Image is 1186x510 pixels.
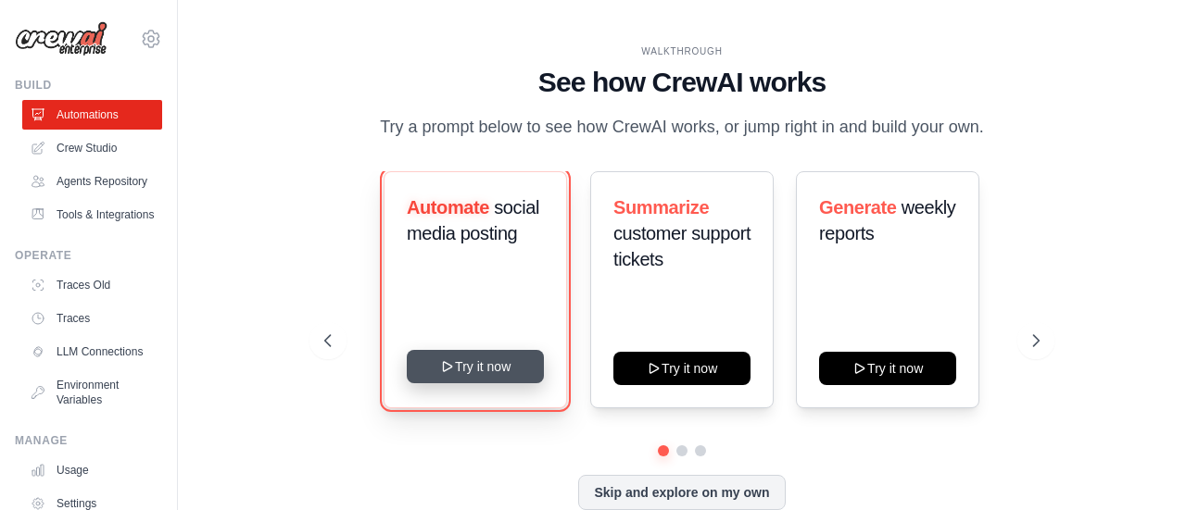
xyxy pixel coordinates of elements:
div: Operate [15,248,162,263]
div: WALKTHROUGH [324,44,1039,58]
button: Try it now [819,352,956,385]
span: Automate [407,197,489,218]
img: Logo [15,21,107,56]
a: Crew Studio [22,133,162,163]
span: Summarize [613,197,709,218]
a: Tools & Integrations [22,200,162,230]
a: Environment Variables [22,370,162,415]
span: Generate [819,197,897,218]
div: Build [15,78,162,93]
button: Try it now [613,352,751,385]
a: LLM Connections [22,337,162,367]
span: social media posting [407,197,539,243]
iframe: Chat Widget [1093,421,1186,510]
a: Traces [22,304,162,333]
div: Manage [15,433,162,448]
a: Agents Repository [22,167,162,196]
span: weekly reports [819,197,955,243]
a: Automations [22,100,162,130]
h1: See how CrewAI works [324,66,1039,99]
a: Traces Old [22,270,162,300]
span: customer support tickets [613,223,751,269]
button: Try it now [407,350,544,383]
p: Try a prompt below to see how CrewAI works, or jump right in and build your own. [371,114,993,141]
a: Usage [22,455,162,485]
button: Skip and explore on my own [578,475,785,510]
